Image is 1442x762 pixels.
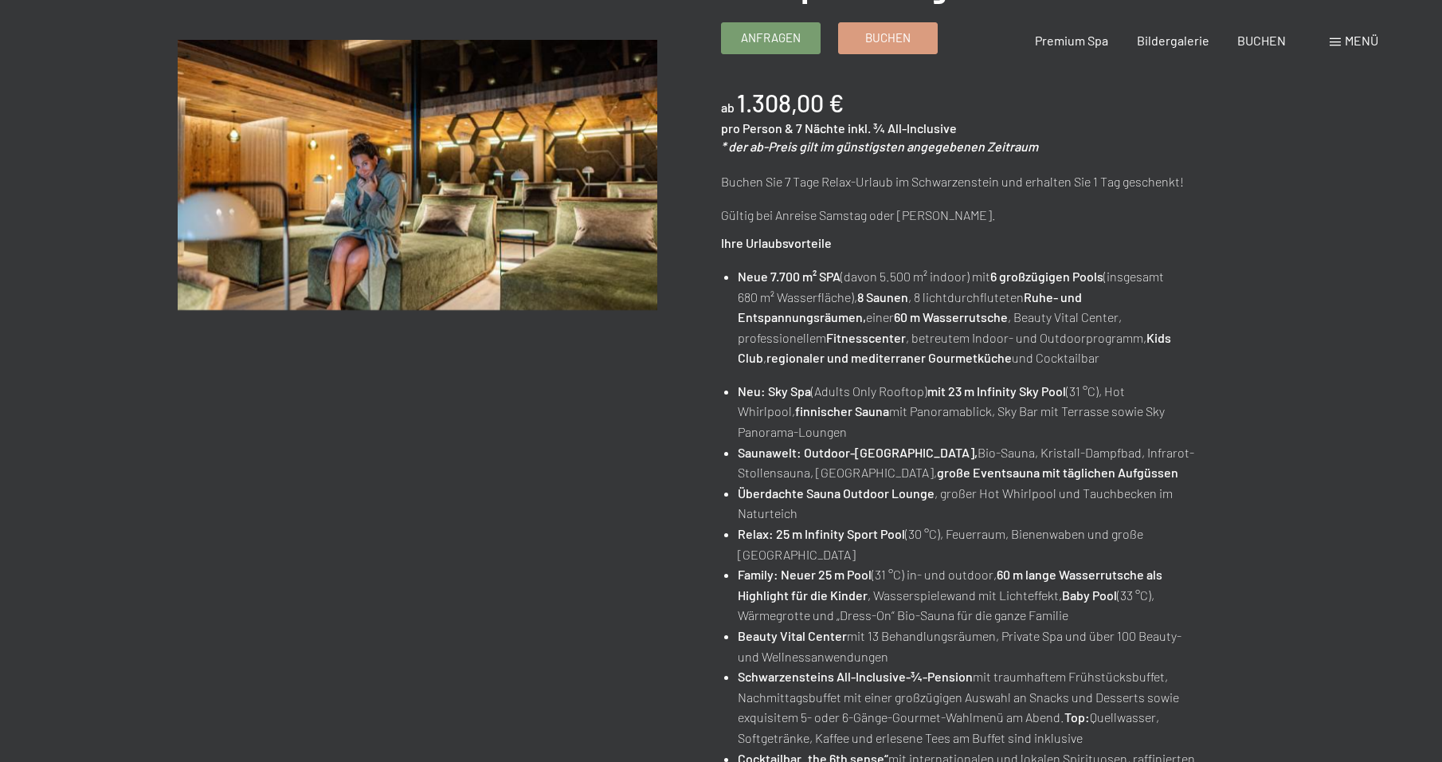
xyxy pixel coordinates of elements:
b: 1.308,00 € [737,88,844,117]
li: , großer Hot Whirlpool und Tauchbecken im Naturteich [738,483,1201,524]
em: * der ab-Preis gilt im günstigsten angegebenen Zeitraum [721,139,1038,154]
strong: Neue 7.700 m² SPA [738,269,841,284]
span: ab [721,100,735,115]
strong: Ihre Urlaubsvorteile [721,235,832,250]
strong: 60 m lange Wasserrutsche als Highlight für die Kinder [738,567,1162,603]
strong: große Eventsauna mit täglichen Aufgüssen [937,465,1178,480]
li: mit traumhaftem Frühstücksbuffet, Nachmittagsbuffet mit einer großzügigen Auswahl an Snacks und D... [738,666,1201,748]
a: Bildergalerie [1137,33,1209,48]
li: Bio-Sauna, Kristall-Dampfbad, Infrarot-Stollensauna, [GEOGRAPHIC_DATA], [738,442,1201,483]
span: Anfragen [741,29,801,46]
span: Menü [1345,33,1378,48]
strong: finnischer Sauna [795,403,889,418]
strong: 6 großzügigen Pools [990,269,1103,284]
strong: Fitnesscenter [826,330,906,345]
li: (31 °C) in- und outdoor, , Wasserspielewand mit Lichteffekt, (33 °C), Wärmegrotte und „Dress-On“ ... [738,564,1201,626]
p: Gültig bei Anreise Samstag oder [PERSON_NAME]. [721,205,1201,226]
strong: Schwarzensteins All-Inclusive-¾-Pension [738,669,973,684]
span: pro Person & [721,120,793,136]
p: Buchen Sie 7 Tage Relax-Urlaub im Schwarzenstein und erhalten Sie 1 Tag geschenkt! [721,171,1201,192]
strong: 60 m Wasserrutsche [894,309,1008,324]
span: 7 Nächte [796,120,845,136]
img: 7=6 Spezial Angebot [178,40,658,310]
strong: Top: [1064,709,1090,725]
a: Anfragen [722,23,820,53]
a: Premium Spa [1035,33,1108,48]
strong: Beauty Vital Center [738,628,847,643]
strong: Neu: Sky Spa [738,383,811,399]
a: BUCHEN [1237,33,1286,48]
strong: mit 23 m Infinity Sky Pool [927,383,1066,399]
span: Buchen [865,29,911,46]
li: (davon 5.500 m² indoor) mit (insgesamt 680 m² Wasserfläche), , 8 lichtdurchfluteten einer , Beaut... [738,266,1201,368]
strong: Relax: 25 m Infinity Sport Pool [738,526,905,541]
strong: regionaler und mediterraner Gourmetküche [766,350,1012,365]
li: (30 °C), Feuerraum, Bienenwaben und große [GEOGRAPHIC_DATA] [738,524,1201,564]
a: Buchen [839,23,937,53]
strong: Baby Pool [1062,587,1117,603]
strong: Saunawelt: Outdoor-[GEOGRAPHIC_DATA], [738,445,978,460]
strong: 8 Saunen [857,289,908,304]
span: inkl. ¾ All-Inclusive [848,120,957,136]
strong: Überdachte Sauna Outdoor Lounge [738,485,935,501]
li: (Adults Only Rooftop) (31 °C), Hot Whirlpool, mit Panoramablick, Sky Bar mit Terrasse sowie Sky P... [738,381,1201,442]
li: mit 13 Behandlungsräumen, Private Spa und über 100 Beauty- und Wellnessanwendungen [738,626,1201,666]
strong: Family: Neuer 25 m Pool [738,567,872,582]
